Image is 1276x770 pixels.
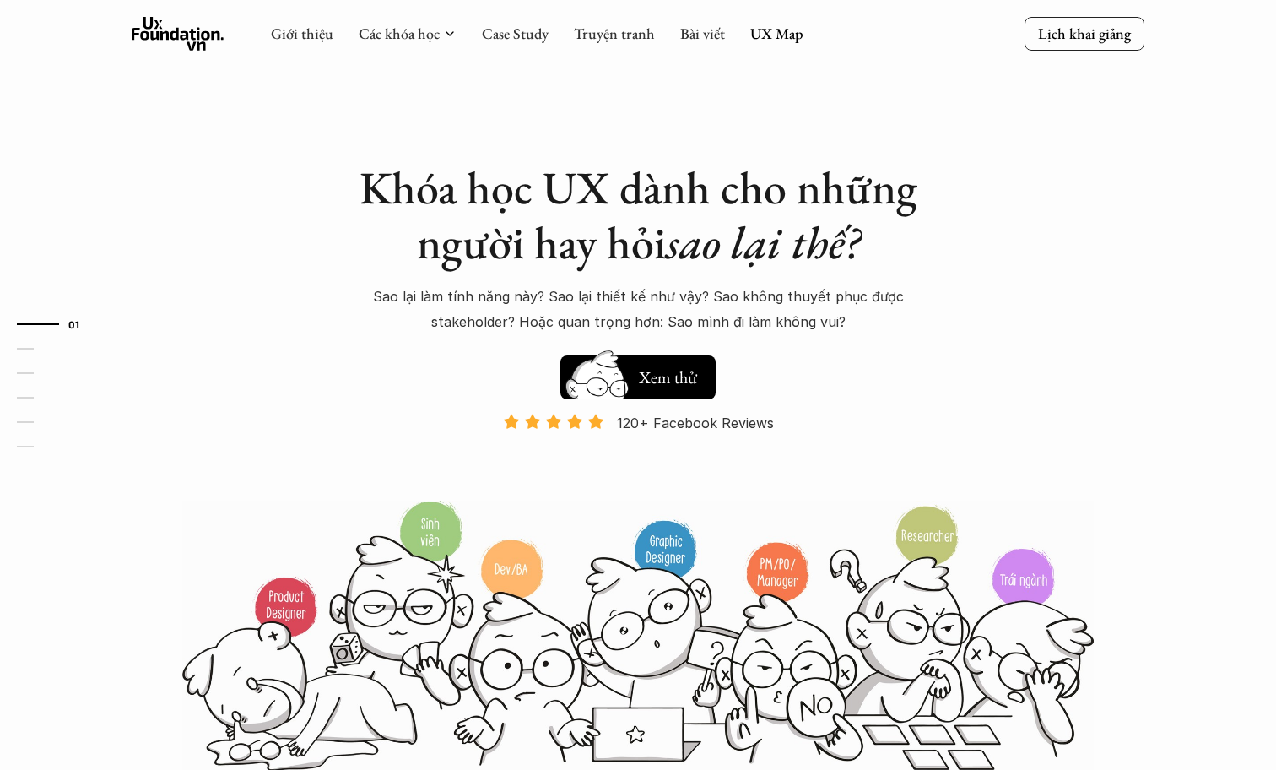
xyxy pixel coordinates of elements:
[1025,17,1144,50] a: Lịch khai giảng
[750,24,803,43] a: UX Map
[680,24,725,43] a: Bài viết
[666,213,860,272] em: sao lại thế?
[560,347,716,399] a: Xem thử
[574,24,655,43] a: Truyện tranh
[271,24,333,43] a: Giới thiệu
[68,317,80,329] strong: 01
[359,24,440,43] a: Các khóa học
[617,410,774,436] p: 120+ Facebook Reviews
[343,284,933,335] p: Sao lại làm tính năng này? Sao lại thiết kế như vậy? Sao không thuyết phục được stakeholder? Hoặc...
[488,413,788,498] a: 120+ Facebook Reviews
[343,160,933,270] h1: Khóa học UX dành cho những người hay hỏi
[636,366,699,389] h5: Xem thử
[482,24,549,43] a: Case Study
[17,314,97,334] a: 01
[1038,24,1131,43] p: Lịch khai giảng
